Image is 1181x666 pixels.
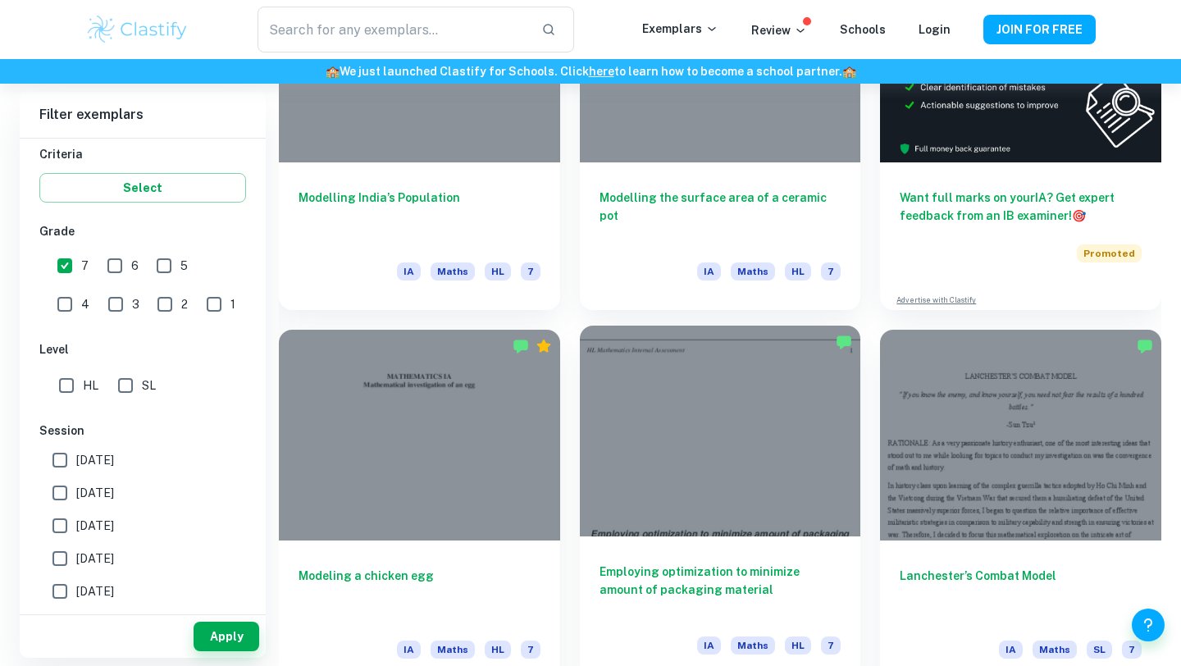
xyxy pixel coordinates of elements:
[999,641,1023,659] span: IA
[900,567,1142,621] h6: Lanchester’s Combat Model
[842,65,856,78] span: 🏫
[983,15,1096,44] button: JOIN FOR FREE
[258,7,528,52] input: Search for any exemplars...
[1137,338,1153,354] img: Marked
[181,295,188,313] span: 2
[39,422,246,440] h6: Session
[39,340,246,358] h6: Level
[513,338,529,354] img: Marked
[536,338,552,354] div: Premium
[76,484,114,502] span: [DATE]
[600,563,841,617] h6: Employing optimization to minimize amount of packaging material
[431,641,475,659] span: Maths
[132,295,139,313] span: 3
[600,189,841,243] h6: Modelling the surface area of a ceramic pot
[521,641,540,659] span: 7
[751,21,807,39] p: Review
[785,262,811,281] span: HL
[697,636,721,655] span: IA
[1132,609,1165,641] button: Help and Feedback
[397,262,421,281] span: IA
[20,92,266,138] h6: Filter exemplars
[39,145,246,163] h6: Criteria
[840,23,886,36] a: Schools
[1077,244,1142,262] span: Promoted
[431,262,475,281] span: Maths
[785,636,811,655] span: HL
[76,451,114,469] span: [DATE]
[485,262,511,281] span: HL
[142,376,156,395] span: SL
[194,622,259,651] button: Apply
[39,222,246,240] h6: Grade
[731,262,775,281] span: Maths
[85,13,189,46] img: Clastify logo
[731,636,775,655] span: Maths
[76,517,114,535] span: [DATE]
[76,550,114,568] span: [DATE]
[3,62,1178,80] h6: We just launched Clastify for Schools. Click to learn how to become a school partner.
[821,262,841,281] span: 7
[697,262,721,281] span: IA
[836,334,852,350] img: Marked
[1033,641,1077,659] span: Maths
[642,20,718,38] p: Exemplars
[1087,641,1112,659] span: SL
[76,582,114,600] span: [DATE]
[230,295,235,313] span: 1
[299,567,540,621] h6: Modeling a chicken egg
[896,294,976,306] a: Advertise with Clastify
[1072,209,1086,222] span: 🎯
[521,262,540,281] span: 7
[919,23,951,36] a: Login
[39,173,246,203] button: Select
[397,641,421,659] span: IA
[180,257,188,275] span: 5
[900,189,1142,225] h6: Want full marks on your IA ? Get expert feedback from an IB examiner!
[81,257,89,275] span: 7
[81,295,89,313] span: 4
[1122,641,1142,659] span: 7
[299,189,540,243] h6: Modelling India’s Population
[326,65,340,78] span: 🏫
[589,65,614,78] a: here
[821,636,841,655] span: 7
[485,641,511,659] span: HL
[131,257,139,275] span: 6
[83,376,98,395] span: HL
